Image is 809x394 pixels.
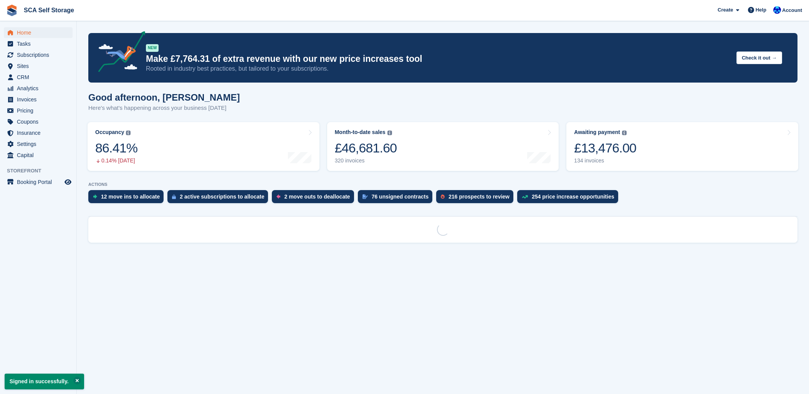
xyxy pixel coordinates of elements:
div: 254 price increase opportunities [532,194,614,200]
img: Kelly Neesham [773,6,781,14]
img: icon-info-grey-7440780725fd019a000dd9b08b2336e03edf1995a4989e88bcd33f0948082b44.svg [622,131,627,135]
a: 2 move outs to deallocate [272,190,357,207]
a: SCA Self Storage [21,4,77,17]
span: Pricing [17,105,63,116]
div: 86.41% [95,140,137,156]
div: 12 move ins to allocate [101,194,160,200]
img: move_ins_to_allocate_icon-fdf77a2bb77ea45bf5b3d319d69a93e2d87916cf1d5bf7949dd705db3b84f3ca.svg [93,194,97,199]
a: 254 price increase opportunities [517,190,622,207]
span: Booking Portal [17,177,63,187]
a: menu [4,38,73,49]
span: Coupons [17,116,63,127]
a: menu [4,61,73,71]
a: Occupancy 86.41% 0.14% [DATE] [88,122,319,171]
span: CRM [17,72,63,83]
p: Make £7,764.31 of extra revenue with our new price increases tool [146,53,730,65]
span: Home [17,27,63,38]
img: icon-info-grey-7440780725fd019a000dd9b08b2336e03edf1995a4989e88bcd33f0948082b44.svg [387,131,392,135]
p: Rooted in industry best practices, but tailored to your subscriptions. [146,65,730,73]
span: Sites [17,61,63,71]
span: Invoices [17,94,63,105]
span: Account [782,7,802,14]
p: Here's what's happening across your business [DATE] [88,104,240,113]
img: stora-icon-8386f47178a22dfd0bd8f6a31ec36ba5ce8667c1dd55bd0f319d3a0aa187defe.svg [6,5,18,16]
span: Tasks [17,38,63,49]
span: Capital [17,150,63,161]
img: prospect-51fa495bee0391a8d652442698ab0144808aea92771e9ea1ae160a38d050c398.svg [441,194,445,199]
span: Help [756,6,766,14]
a: 216 prospects to review [436,190,517,207]
div: £46,681.60 [335,140,397,156]
a: menu [4,83,73,94]
div: 134 invoices [574,157,636,164]
span: Insurance [17,127,63,138]
div: 76 unsigned contracts [372,194,429,200]
img: price_increase_opportunities-93ffe204e8149a01c8c9dc8f82e8f89637d9d84a8eef4429ea346261dce0b2c0.svg [522,195,528,199]
span: Create [718,6,733,14]
a: menu [4,27,73,38]
button: Check it out → [736,51,782,64]
a: 12 move ins to allocate [88,190,167,207]
img: active_subscription_to_allocate_icon-d502201f5373d7db506a760aba3b589e785aa758c864c3986d89f69b8ff3... [172,194,176,199]
a: 2 active subscriptions to allocate [167,190,272,207]
span: Analytics [17,83,63,94]
a: 76 unsigned contracts [358,190,437,207]
div: Occupancy [95,129,124,136]
a: menu [4,127,73,138]
a: menu [4,50,73,60]
a: menu [4,116,73,127]
div: Awaiting payment [574,129,620,136]
a: Preview store [63,177,73,187]
a: menu [4,72,73,83]
a: menu [4,177,73,187]
span: Storefront [7,167,76,175]
a: menu [4,150,73,161]
img: move_outs_to_deallocate_icon-f764333ba52eb49d3ac5e1228854f67142a1ed5810a6f6cc68b1a99e826820c5.svg [276,194,280,199]
div: 320 invoices [335,157,397,164]
div: 2 move outs to deallocate [284,194,350,200]
a: menu [4,94,73,105]
div: NEW [146,44,159,52]
div: 2 active subscriptions to allocate [180,194,264,200]
img: icon-info-grey-7440780725fd019a000dd9b08b2336e03edf1995a4989e88bcd33f0948082b44.svg [126,131,131,135]
a: menu [4,139,73,149]
span: Subscriptions [17,50,63,60]
div: 216 prospects to review [448,194,510,200]
img: price-adjustments-announcement-icon-8257ccfd72463d97f412b2fc003d46551f7dbcb40ab6d574587a9cd5c0d94... [92,31,146,75]
span: Settings [17,139,63,149]
h1: Good afternoon, [PERSON_NAME] [88,92,240,103]
div: £13,476.00 [574,140,636,156]
a: Awaiting payment £13,476.00 134 invoices [566,122,798,171]
img: contract_signature_icon-13c848040528278c33f63329250d36e43548de30e8caae1d1a13099fd9432cc5.svg [362,194,368,199]
div: 0.14% [DATE] [95,157,137,164]
p: Signed in successfully. [5,374,84,389]
p: ACTIONS [88,182,797,187]
div: Month-to-date sales [335,129,385,136]
a: menu [4,105,73,116]
a: Month-to-date sales £46,681.60 320 invoices [327,122,559,171]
